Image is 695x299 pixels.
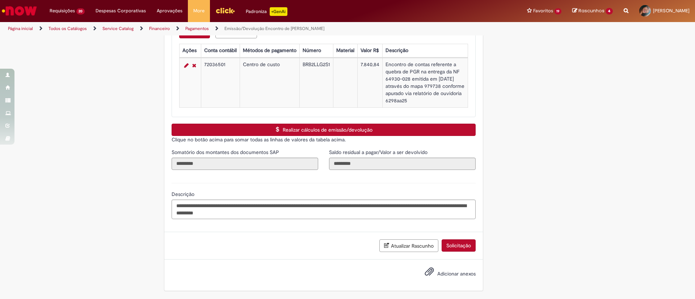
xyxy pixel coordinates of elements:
a: Financeiro [149,26,170,31]
input: Somatório dos montantes dos documentos SAP [172,158,318,170]
th: Ações [179,44,201,57]
img: ServiceNow [1,4,38,18]
a: Emissão/Devolução Encontro de [PERSON_NAME] [224,26,324,31]
p: Clique no botão acima para somar todas as linhas de valores da tabela acima. [172,136,476,143]
a: Todos os Catálogos [49,26,87,31]
button: Solicitação [442,239,476,252]
img: click_logo_yellow_360x200.png [215,5,235,16]
a: Service Catalog [102,26,134,31]
span: More [193,7,205,14]
span: Descrição [172,191,196,197]
th: Métodos de pagamento [240,44,299,57]
span: Rascunhos [578,7,605,14]
a: Pagamentos [185,26,209,31]
button: Atualizar Rascunho [379,239,438,252]
th: Valor R$ [357,44,382,57]
span: 19 [555,8,562,14]
ul: Trilhas de página [5,22,458,35]
label: Somente leitura - Saldo residual a pagar/Valor a ser devolvido [329,149,429,156]
a: Editar Linha 1 [182,61,190,70]
th: Conta contábil [201,44,240,57]
span: 4 [606,8,613,14]
button: Adicionar anexos [423,265,436,282]
textarea: Descrição [172,200,476,219]
th: Material [333,44,357,57]
td: Centro de custo [240,58,299,107]
td: BRB2LLG2S1 [299,58,333,107]
a: Remover linha 1 [190,61,198,70]
span: Adicionar anexos [437,270,476,277]
a: Página inicial [8,26,33,31]
div: Padroniza [246,7,287,16]
span: Favoritos [533,7,553,14]
p: +GenAi [270,7,287,16]
td: Encontro de contas referente a quebra de PGR na entrega da NF 64930-028 emitida em [DATE] através... [382,58,468,107]
span: Despesas Corporativas [96,7,146,14]
span: Aprovações [157,7,182,14]
span: 20 [76,8,85,14]
a: Rascunhos [572,8,613,14]
td: 7.840,84 [357,58,382,107]
input: Saldo residual a pagar/Valor a ser devolvido [329,158,476,170]
label: Somente leitura - Somatório dos montantes dos documentos SAP [172,149,281,156]
button: Realizar cálculos de emissão/devolução [172,124,476,136]
td: 72036501 [201,58,240,107]
span: [PERSON_NAME] [653,8,690,14]
th: Número [299,44,333,57]
span: Requisições [50,7,75,14]
th: Descrição [382,44,468,57]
